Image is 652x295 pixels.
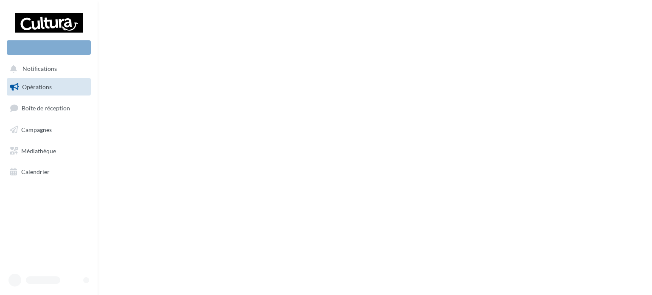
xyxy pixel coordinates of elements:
a: Campagnes [5,121,93,139]
span: Notifications [22,65,57,73]
span: Boîte de réception [22,104,70,112]
a: Calendrier [5,163,93,181]
span: Opérations [22,83,52,90]
a: Médiathèque [5,142,93,160]
div: Nouvelle campagne [7,40,91,55]
span: Calendrier [21,168,50,175]
a: Opérations [5,78,93,96]
span: Campagnes [21,126,52,133]
a: Boîte de réception [5,99,93,117]
span: Médiathèque [21,147,56,154]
